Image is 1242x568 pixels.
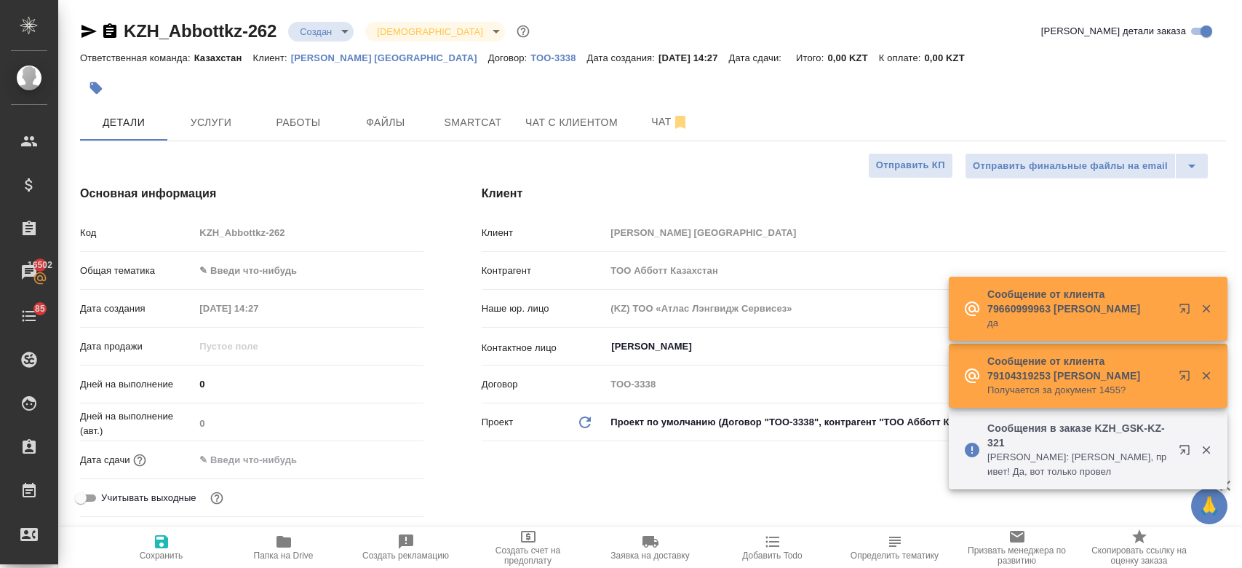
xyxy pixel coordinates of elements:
div: Создан [288,22,354,42]
p: ТОО-3338 [530,52,586,63]
button: Выбери, если сб и вс нужно считать рабочими днями для выполнения заказа. [207,489,226,508]
p: Контрагент [482,264,606,278]
p: Дата сдачи: [729,52,785,63]
p: Проект [482,415,514,430]
span: Чат [635,113,705,131]
button: Открыть в новой вкладке [1170,435,1205,470]
button: Если добавить услуги и заполнить их объемом, то дата рассчитается автоматически [130,451,149,470]
p: Ответственная команда: [80,52,194,63]
p: Получается за документ 1455? [987,383,1169,398]
a: 85 [4,298,55,334]
p: Клиент: [252,52,290,63]
button: Закрыть [1191,369,1221,382]
input: Пустое поле [194,336,322,357]
span: Smartcat [438,114,508,132]
svg: Отписаться [672,114,689,131]
span: Добавить Todo [742,551,802,561]
input: Пустое поле [194,298,322,319]
button: Скопировать ссылку [101,23,119,40]
a: 16502 [4,254,55,291]
button: Создан [295,25,336,38]
div: split button [965,153,1209,179]
span: Детали [89,114,159,132]
p: 0,00 KZT [924,52,975,63]
button: Папка на Drive [223,527,345,568]
span: 85 [26,301,54,316]
p: К оплате: [879,52,925,63]
button: Добавить тэг [80,72,112,104]
button: Определить тематику [834,527,956,568]
span: Учитывать выходные [101,491,196,505]
p: [PERSON_NAME] [GEOGRAPHIC_DATA] [291,52,488,63]
h4: Основная информация [80,185,423,202]
input: Пустое поле [605,222,1226,243]
span: Отправить финальные файлы на email [973,158,1168,175]
span: Определить тематику [851,551,939,561]
div: Проект по умолчанию (Договор "ТОО-3338", контрагент "ТОО Абботт Казахстан") [605,410,1226,435]
button: Отправить КП [868,153,953,178]
button: Создать счет на предоплату [467,527,589,568]
span: [PERSON_NAME] детали заказа [1041,24,1186,39]
a: KZH_Abbottkz-262 [124,21,276,41]
div: Создан [365,22,504,42]
p: Код [80,226,194,240]
div: ✎ Введи что-нибудь [199,264,405,278]
p: Дата сдачи [80,453,130,468]
a: [PERSON_NAME] [GEOGRAPHIC_DATA] [291,51,488,63]
p: Сообщение от клиента 79104319253 [PERSON_NAME] [987,354,1169,383]
p: Казахстан [194,52,253,63]
p: [DATE] 14:27 [658,52,729,63]
p: Дней на выполнение (авт.) [80,409,194,438]
p: Сообщение от клиента 79660999963 [PERSON_NAME] [987,287,1169,316]
input: ✎ Введи что-нибудь [194,374,423,395]
button: Создать рекламацию [345,527,467,568]
button: Заявка на доставку [589,527,712,568]
span: Папка на Drive [254,551,314,561]
input: Пустое поле [605,298,1226,319]
input: ✎ Введи что-нибудь [194,449,322,470]
p: Сообщения в заказе KZH_GSK-KZ-321 [987,421,1169,450]
span: Создать рекламацию [362,551,449,561]
button: Закрыть [1191,443,1221,457]
span: Заявка на доставку [610,551,689,561]
p: Общая тематика [80,264,194,278]
button: Отправить финальные файлы на email [965,153,1176,179]
span: Файлы [351,114,421,132]
p: Договор: [488,52,531,63]
p: [PERSON_NAME]: [PERSON_NAME], привет! Да, вот только провел [987,450,1169,479]
p: Договор [482,377,606,392]
p: Дата создания [80,301,194,316]
span: Сохранить [140,551,183,561]
span: Чат с клиентом [525,114,618,132]
span: Работы [263,114,333,132]
button: Закрыть [1191,302,1221,315]
button: Открыть в новой вкладке [1170,361,1205,396]
p: Дней на выполнение [80,377,194,392]
button: Сохранить [100,527,223,568]
input: Пустое поле [605,374,1226,395]
input: Пустое поле [194,222,423,243]
p: Дата продажи [80,339,194,354]
button: [DEMOGRAPHIC_DATA] [373,25,487,38]
button: Скопировать ссылку для ЯМессенджера [80,23,97,40]
p: Контактное лицо [482,341,606,355]
p: Клиент [482,226,606,240]
p: да [987,316,1169,331]
span: 16502 [19,258,61,272]
p: 0,00 KZT [827,52,878,63]
a: ТОО-3338 [530,51,586,63]
input: Пустое поле [194,413,423,434]
p: Наше юр. лицо [482,301,606,316]
h4: Клиент [482,185,1226,202]
div: ✎ Введи что-нибудь [194,259,423,283]
button: Добавить Todo [712,527,834,568]
span: Отправить КП [876,157,945,174]
p: Дата создания: [587,52,658,63]
span: Услуги [176,114,246,132]
span: Создать счет на предоплату [476,545,581,566]
button: Открыть в новой вкладке [1170,294,1205,329]
input: Пустое поле [605,260,1226,281]
p: Итого: [796,52,827,63]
